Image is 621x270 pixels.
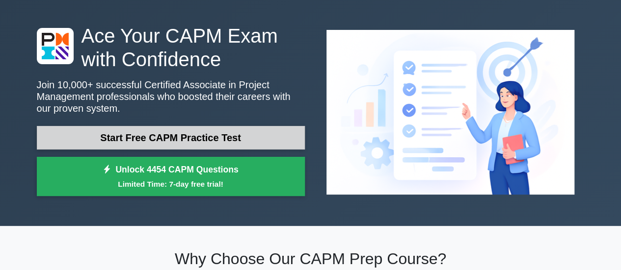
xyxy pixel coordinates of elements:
[49,178,293,190] small: Limited Time: 7-day free trial!
[37,126,305,149] a: Start Free CAPM Practice Test
[37,157,305,196] a: Unlock 4454 CAPM QuestionsLimited Time: 7-day free trial!
[37,249,585,268] h2: Why Choose Our CAPM Prep Course?
[319,22,582,202] img: Certified Associate in Project Management Preview
[37,24,305,71] h1: Ace Your CAPM Exam with Confidence
[37,79,305,114] p: Join 10,000+ successful Certified Associate in Project Management professionals who boosted their...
